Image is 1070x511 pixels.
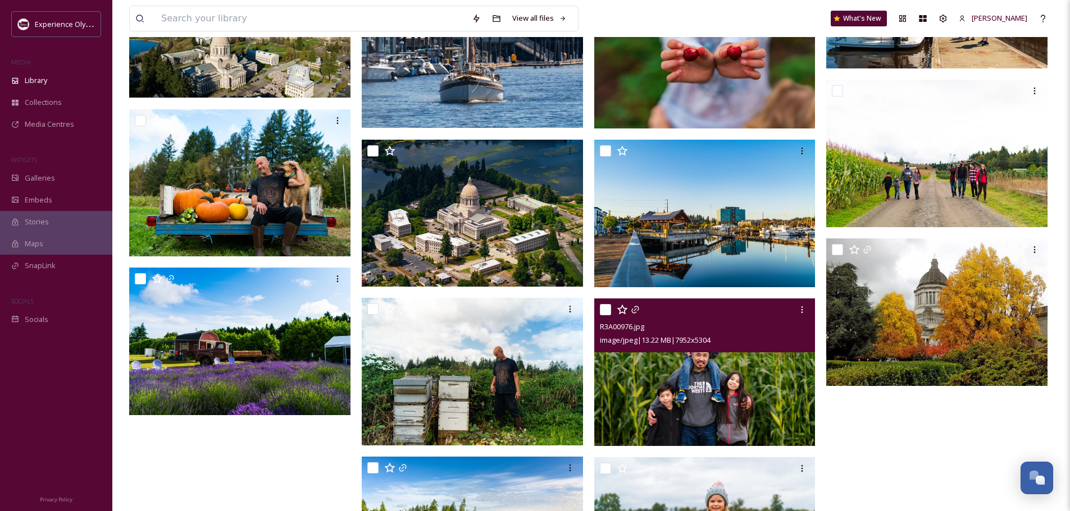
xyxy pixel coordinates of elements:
[362,140,583,287] img: capitol tours.jpg
[362,298,583,445] img: Ashley Creek Farms067.jpg
[25,195,52,205] span: Embeds
[25,314,48,325] span: Socials
[507,7,572,29] a: View all files
[35,19,102,29] span: Experience Olympia
[25,119,74,130] span: Media Centres
[600,321,644,332] span: R3A00976.jpg
[156,6,466,31] input: Search your library
[40,496,72,503] span: Privacy Policy
[40,492,72,505] a: Privacy Policy
[18,19,29,30] img: download.jpeg
[953,7,1033,29] a: [PERSON_NAME]
[25,260,56,271] span: SnapLink
[594,298,816,446] img: R3A00976.jpg
[25,238,43,249] span: Maps
[129,109,350,256] img: Ashley Creek Farms002.jpg
[129,268,350,415] img: R3A07038.jpg
[594,140,816,287] img: percival landing.jpg
[25,217,49,227] span: Stories
[1021,462,1053,494] button: Open Chat
[826,238,1048,386] img: Fall2016JackCornwell.jpg
[831,11,887,26] a: What's New
[11,58,31,66] span: MEDIA
[11,155,37,164] span: WIDGETS
[600,335,711,345] span: image/jpeg | 13.22 MB | 7952 x 5304
[25,75,47,86] span: Library
[972,13,1027,23] span: [PERSON_NAME]
[25,173,55,183] span: Galleries
[826,80,1048,227] img: DSC06901.jpg
[11,297,34,305] span: SOCIALS
[25,97,62,108] span: Collections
